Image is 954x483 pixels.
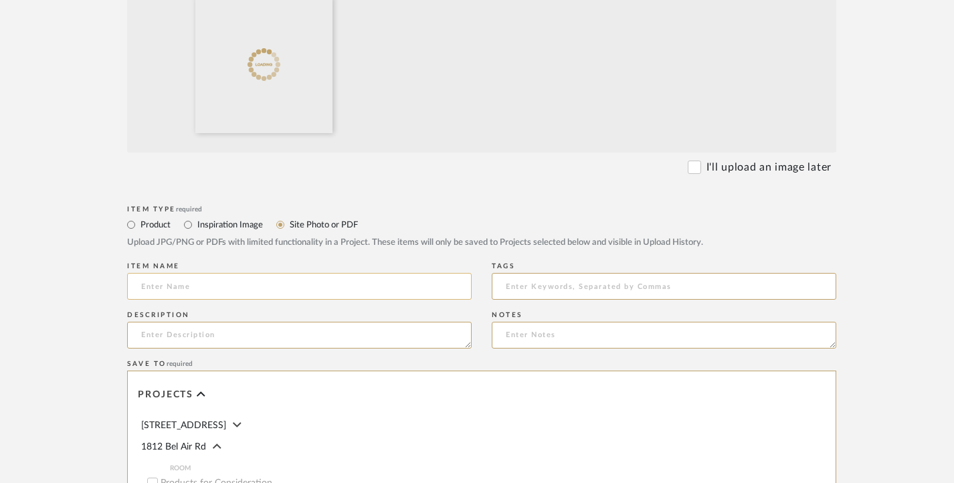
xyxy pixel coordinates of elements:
label: Inspiration Image [196,217,263,232]
div: Upload JPG/PNG or PDFs with limited functionality in a Project. These items will only be saved to... [127,236,836,250]
div: Notes [492,311,836,319]
span: 1812 Bel Air Rd [141,442,206,452]
mat-radio-group: Select item type [127,216,836,233]
div: Description [127,311,472,319]
input: Enter Keywords, Separated by Commas [492,273,836,300]
input: Enter Name [127,273,472,300]
div: Tags [492,262,836,270]
label: Product [139,217,171,232]
div: Save To [127,360,836,368]
span: ROOM [170,463,472,474]
div: Item name [127,262,472,270]
span: [STREET_ADDRESS] [141,421,226,430]
label: I'll upload an image later [706,159,832,175]
span: Projects [138,389,193,401]
div: Item Type [127,205,836,213]
span: required [167,361,193,367]
label: Site Photo or PDF [288,217,358,232]
span: required [176,206,202,213]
